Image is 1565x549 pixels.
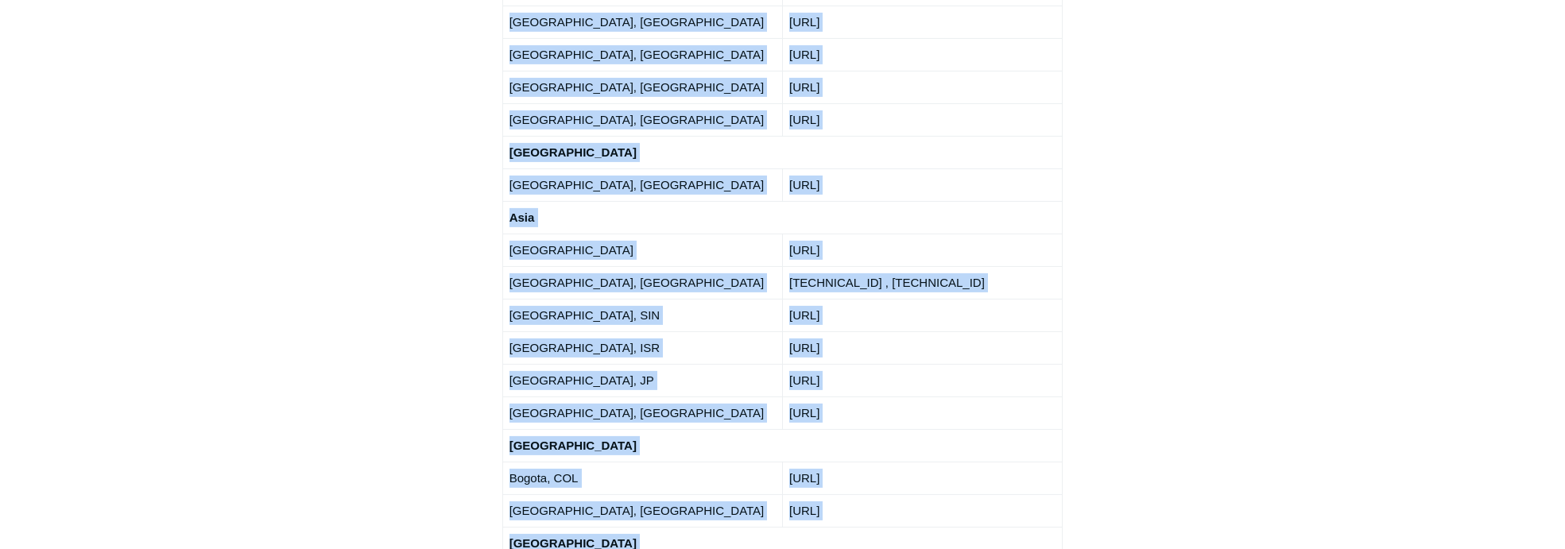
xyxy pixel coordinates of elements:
td: [GEOGRAPHIC_DATA], [GEOGRAPHIC_DATA] [502,6,782,38]
td: [URL] [782,331,1062,364]
strong: [GEOGRAPHIC_DATA] [509,145,637,159]
td: [URL] [782,396,1062,429]
td: [GEOGRAPHIC_DATA], [GEOGRAPHIC_DATA] [502,494,782,527]
td: [GEOGRAPHIC_DATA], [GEOGRAPHIC_DATA] [502,396,782,429]
td: [URL] [782,364,1062,396]
td: [URL] [782,234,1062,266]
td: [URL] [782,71,1062,103]
td: [GEOGRAPHIC_DATA], SIN [502,299,782,331]
td: Bogota, COL [502,462,782,494]
strong: Asia [509,211,535,224]
td: [URL] [782,103,1062,136]
td: [GEOGRAPHIC_DATA], [GEOGRAPHIC_DATA] [502,71,782,103]
td: [URL] [782,168,1062,201]
td: [URL] [782,38,1062,71]
td: [GEOGRAPHIC_DATA], [GEOGRAPHIC_DATA] [502,266,782,299]
td: [TECHNICAL_ID] , [TECHNICAL_ID] [782,266,1062,299]
td: [GEOGRAPHIC_DATA], [GEOGRAPHIC_DATA] [502,38,782,71]
td: [GEOGRAPHIC_DATA], ISR [502,331,782,364]
strong: [GEOGRAPHIC_DATA] [509,439,637,452]
td: [URL] [782,494,1062,527]
td: [URL] [782,462,1062,494]
td: [GEOGRAPHIC_DATA], JP [502,364,782,396]
td: [GEOGRAPHIC_DATA], [GEOGRAPHIC_DATA] [502,168,782,201]
td: [GEOGRAPHIC_DATA], [GEOGRAPHIC_DATA] [502,103,782,136]
td: [GEOGRAPHIC_DATA] [502,234,782,266]
td: [URL] [782,299,1062,331]
td: [URL] [782,6,1062,38]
